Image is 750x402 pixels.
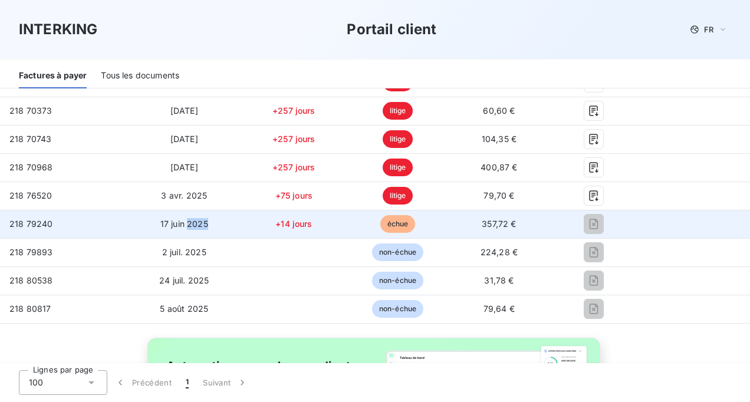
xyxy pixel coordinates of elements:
span: +257 jours [272,134,315,144]
span: 104,35 € [482,134,517,144]
button: Précédent [107,370,179,395]
button: Suivant [196,370,255,395]
span: litige [383,102,413,120]
span: 31,78 € [484,275,514,285]
span: non-échue [372,272,423,289]
div: Factures à payer [19,64,87,88]
span: 224,28 € [481,247,518,257]
span: 218 79893 [9,247,52,257]
span: +257 jours [272,106,315,116]
button: 1 [179,370,196,395]
span: 3 avr. 2025 [161,190,207,200]
span: non-échue [372,300,423,318]
span: [DATE] [170,134,198,144]
span: FR [704,25,713,34]
span: 218 80817 [9,304,51,314]
span: 218 76520 [9,190,52,200]
span: 17 juin 2025 [160,219,208,229]
span: 218 70968 [9,162,52,172]
span: 79,70 € [483,190,514,200]
span: échue [380,215,416,233]
span: 218 70373 [9,106,52,116]
span: [DATE] [170,106,198,116]
div: Tous les documents [101,64,179,88]
span: litige [383,187,413,205]
span: 1 [186,377,189,388]
span: +257 jours [272,162,315,172]
span: 100 [29,377,43,388]
span: 218 80538 [9,275,52,285]
span: +14 jours [275,219,312,229]
span: 218 70743 [9,134,51,144]
span: 2 juil. 2025 [162,247,206,257]
span: 79,64 € [483,304,515,314]
span: non-échue [372,243,423,261]
span: 357,72 € [482,219,516,229]
span: 5 août 2025 [160,304,208,314]
span: litige [383,159,413,176]
span: +75 jours [275,190,312,200]
span: 60,60 € [483,106,515,116]
h3: Portail client [347,19,436,40]
span: 400,87 € [481,162,517,172]
span: litige [383,130,413,148]
span: 218 79240 [9,219,52,229]
span: [DATE] [170,162,198,172]
span: 24 juil. 2025 [159,275,209,285]
h3: INTERKING [19,19,97,40]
